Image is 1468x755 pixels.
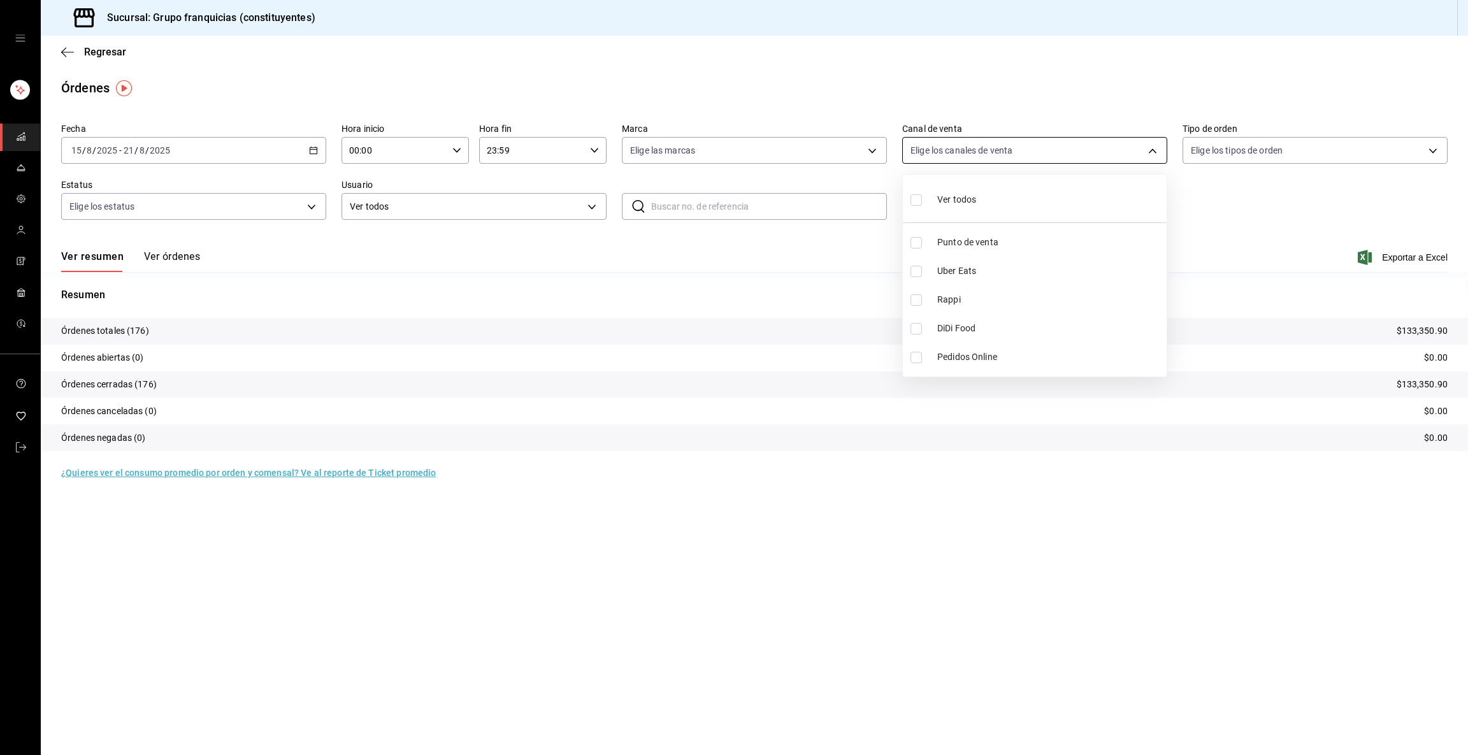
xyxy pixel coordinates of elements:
[937,350,1162,364] span: Pedidos Online
[937,264,1162,278] span: Uber Eats
[116,80,132,96] img: Tooltip marker
[937,236,1162,249] span: Punto de venta
[937,322,1162,335] span: DiDi Food
[937,193,976,206] span: Ver todos
[937,293,1162,306] span: Rappi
